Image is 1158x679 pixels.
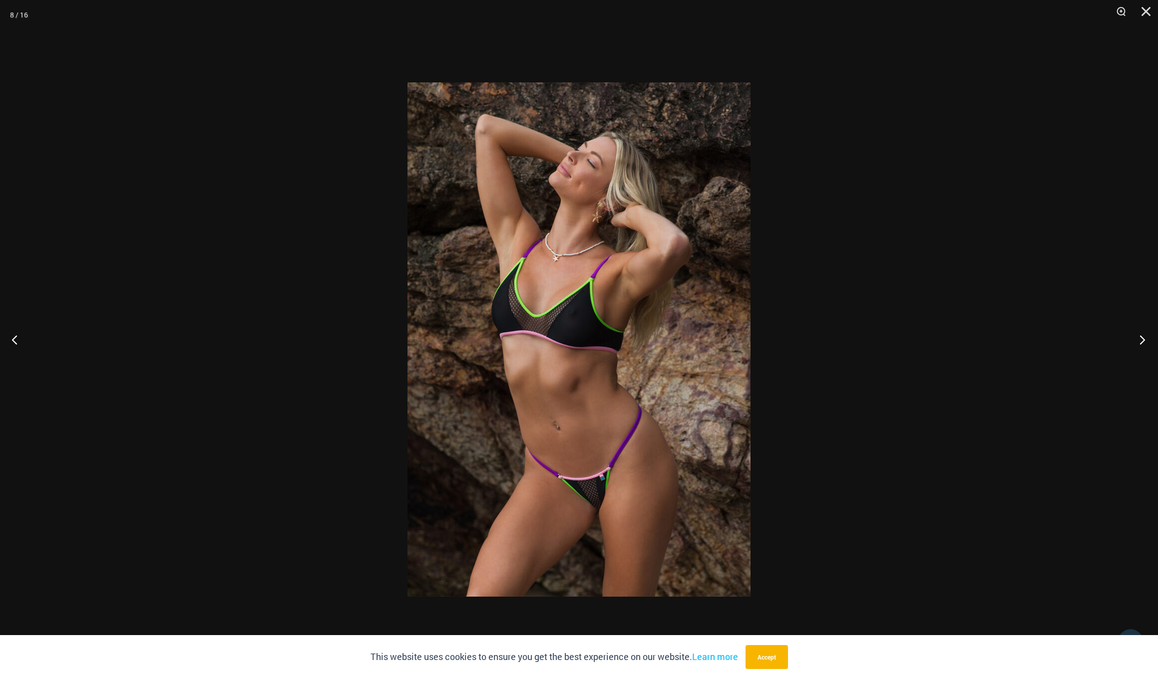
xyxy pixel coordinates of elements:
button: Next [1121,315,1158,364]
p: This website uses cookies to ensure you get the best experience on our website. [371,650,738,665]
div: 8 / 16 [10,7,28,22]
a: Learn more [692,651,738,663]
img: Reckless Neon Crush Black Neon 349 Crop Top 466 Thong 03 [407,82,751,597]
button: Accept [746,645,788,669]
